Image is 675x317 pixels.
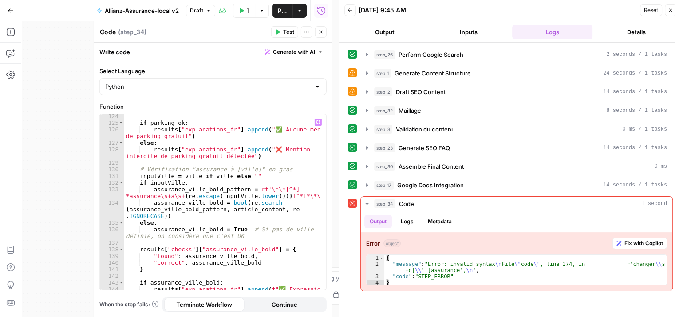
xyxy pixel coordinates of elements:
[119,139,124,146] span: Toggle code folding, rows 127 through 128
[361,197,672,211] button: 1 second
[612,238,667,249] button: Fix with Copilot
[641,200,667,208] span: 1 second
[100,279,124,286] div: 143
[367,273,384,280] div: 3
[644,6,658,14] span: Reset
[422,215,457,228] button: Metadata
[100,186,124,199] div: 133
[379,255,384,261] span: Toggle code folding, rows 1 through 4
[367,280,384,286] div: 4
[119,179,124,186] span: Toggle code folding, rows 132 through 134
[399,106,421,115] span: Maillage
[100,159,124,166] div: 129
[640,4,662,16] button: Reset
[278,6,287,15] span: Publish
[374,162,395,171] span: step_30
[606,51,667,59] span: 2 seconds / 1 tasks
[603,88,667,96] span: 14 seconds / 1 tasks
[383,239,401,247] span: object
[399,199,414,208] span: Code
[119,119,124,126] span: Toggle code folding, rows 125 through 126
[366,239,380,248] strong: Error
[91,4,184,18] button: Allianz-Assurance-local v2
[247,6,249,15] span: Test Workflow
[361,122,672,136] button: 0 ms / 1 tasks
[374,87,392,96] span: step_2
[367,255,384,261] div: 1
[396,87,446,96] span: Draft SEO Content
[190,7,203,15] span: Draft
[261,46,327,58] button: Generate with AI
[186,5,215,16] button: Draft
[624,239,663,247] span: Fix with Copilot
[361,211,672,291] div: 1 second
[273,48,315,56] span: Generate with AI
[100,179,124,186] div: 132
[100,139,124,146] div: 127
[100,113,124,119] div: 124
[100,173,124,179] div: 131
[99,102,327,111] label: Function
[361,66,672,80] button: 24 seconds / 1 tasks
[119,219,124,226] span: Toggle code folding, rows 135 through 136
[176,300,232,309] span: Terminate Workflow
[100,146,124,159] div: 128
[100,286,124,299] div: 144
[374,143,395,152] span: step_23
[99,67,327,75] label: Select Language
[397,181,464,190] span: Google Docs Integration
[100,199,124,219] div: 134
[603,144,667,152] span: 14 seconds / 1 tasks
[283,28,294,36] span: Test
[361,85,672,99] button: 14 seconds / 1 tasks
[395,69,471,78] span: Generate Content Structure
[622,125,667,133] span: 0 ms / 1 tasks
[344,25,425,39] button: Output
[374,125,392,134] span: step_3
[374,69,391,78] span: step_1
[245,297,325,312] button: Continue
[361,48,672,62] button: 2 seconds / 1 tasks
[105,6,179,15] span: Allianz-Assurance-local v2
[100,246,124,253] div: 138
[361,141,672,155] button: 14 seconds / 1 tasks
[272,300,297,309] span: Continue
[94,43,332,61] div: Write code
[119,246,124,253] span: Toggle code folding, rows 138 through 141
[603,181,667,189] span: 14 seconds / 1 tasks
[118,28,146,36] span: ( step_34 )
[606,107,667,115] span: 8 seconds / 1 tasks
[100,226,124,239] div: 136
[100,273,124,279] div: 142
[399,143,450,152] span: Generate SEO FAQ
[100,28,116,36] textarea: Code
[428,25,509,39] button: Inputs
[374,50,395,59] span: step_26
[654,162,667,170] span: 0 ms
[399,162,464,171] span: Assemble Final Content
[374,181,394,190] span: step_17
[99,301,159,309] a: When the step fails:
[395,215,419,228] button: Logs
[364,215,392,228] button: Output
[105,82,310,91] input: Python
[512,25,592,39] button: Logs
[233,4,255,18] button: Test Workflow
[272,4,292,18] button: Publish
[361,178,672,192] button: 14 seconds / 1 tasks
[374,106,395,115] span: step_32
[119,279,124,286] span: Toggle code folding, rows 143 through 144
[100,253,124,259] div: 139
[100,166,124,173] div: 130
[367,261,384,273] div: 2
[100,119,124,126] div: 125
[100,219,124,226] div: 135
[399,50,463,59] span: Perform Google Search
[100,259,124,266] div: 140
[100,239,124,246] div: 137
[361,159,672,174] button: 0 ms
[361,103,672,118] button: 8 seconds / 1 tasks
[100,266,124,273] div: 141
[100,126,124,139] div: 126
